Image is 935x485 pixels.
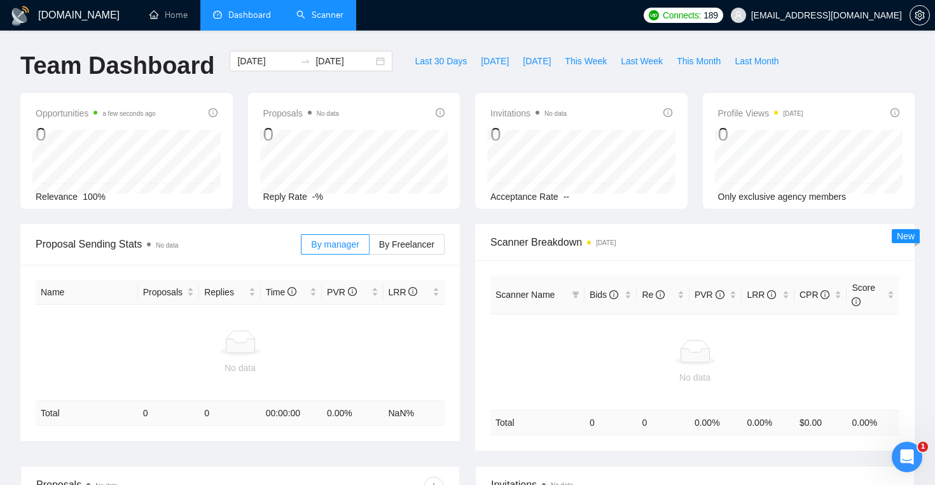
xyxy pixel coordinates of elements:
[918,442,928,452] span: 1
[209,108,218,117] span: info-circle
[408,287,417,296] span: info-circle
[847,410,899,435] td: 0.00 %
[596,239,616,246] time: [DATE]
[663,108,672,117] span: info-circle
[565,54,607,68] span: This Week
[716,290,724,299] span: info-circle
[558,51,614,71] button: This Week
[637,410,689,435] td: 0
[564,192,569,202] span: --
[852,283,875,307] span: Score
[910,10,929,20] span: setting
[315,54,373,68] input: End date
[718,106,803,121] span: Profile Views
[213,10,222,19] span: dashboard
[735,54,779,68] span: Last Month
[663,8,701,22] span: Connects:
[490,410,585,435] td: Total
[734,11,743,20] span: user
[852,297,861,306] span: info-circle
[36,192,78,202] span: Relevance
[649,10,659,20] img: upwork-logo.png
[10,6,31,26] img: logo
[585,410,637,435] td: 0
[609,290,618,299] span: info-circle
[656,290,665,299] span: info-circle
[569,285,582,304] span: filter
[821,290,829,299] span: info-circle
[742,410,794,435] td: 0.00 %
[523,54,551,68] span: [DATE]
[590,290,618,300] span: Bids
[311,239,359,250] span: By manager
[237,54,295,68] input: Start date
[36,401,138,426] td: Total
[348,287,357,296] span: info-circle
[614,51,670,71] button: Last Week
[199,280,260,305] th: Replies
[36,106,156,121] span: Opportunities
[516,51,558,71] button: [DATE]
[156,242,178,249] span: No data
[892,442,922,472] iframe: Intercom live chat
[263,106,339,121] span: Proposals
[263,122,339,146] div: 0
[143,285,184,299] span: Proposals
[718,122,803,146] div: 0
[312,192,323,202] span: -%
[138,401,199,426] td: 0
[287,287,296,296] span: info-circle
[149,10,188,20] a: homeHome
[138,280,199,305] th: Proposals
[266,287,296,297] span: Time
[36,280,138,305] th: Name
[296,10,343,20] a: searchScanner
[263,192,307,202] span: Reply Rate
[910,10,930,20] a: setting
[83,192,106,202] span: 100%
[36,236,301,252] span: Proposal Sending Stats
[300,56,310,66] span: to
[689,410,742,435] td: 0.00 %
[102,110,155,117] time: a few seconds ago
[728,51,786,71] button: Last Month
[621,54,663,68] span: Last Week
[544,110,567,117] span: No data
[495,370,894,384] div: No data
[384,401,445,426] td: NaN %
[703,8,717,22] span: 189
[910,5,930,25] button: setting
[890,108,899,117] span: info-circle
[300,56,310,66] span: swap-right
[718,192,847,202] span: Only exclusive agency members
[327,287,357,297] span: PVR
[317,110,339,117] span: No data
[490,234,899,250] span: Scanner Breakdown
[204,285,246,299] span: Replies
[572,291,579,299] span: filter
[897,231,915,241] span: New
[379,239,434,250] span: By Freelancer
[677,54,721,68] span: This Month
[800,290,829,300] span: CPR
[490,106,567,121] span: Invitations
[490,192,558,202] span: Acceptance Rate
[322,401,383,426] td: 0.00 %
[490,122,567,146] div: 0
[199,401,260,426] td: 0
[783,110,803,117] time: [DATE]
[20,51,214,81] h1: Team Dashboard
[747,290,776,300] span: LRR
[261,401,322,426] td: 00:00:00
[415,54,467,68] span: Last 30 Days
[408,51,474,71] button: Last 30 Days
[670,51,728,71] button: This Month
[41,361,440,375] div: No data
[436,108,445,117] span: info-circle
[474,51,516,71] button: [DATE]
[228,10,271,20] span: Dashboard
[389,287,418,297] span: LRR
[642,290,665,300] span: Re
[36,122,156,146] div: 0
[495,290,555,300] span: Scanner Name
